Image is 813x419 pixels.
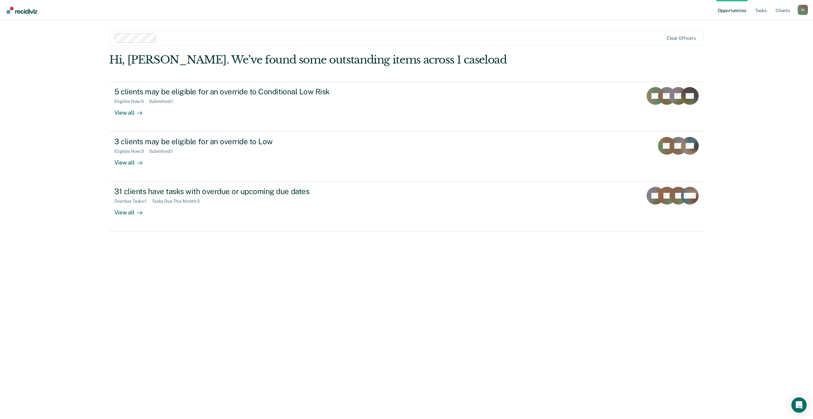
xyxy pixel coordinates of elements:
[114,104,150,116] div: View all
[149,99,178,104] div: Submitted : 1
[798,5,808,15] button: Profile dropdown button
[109,53,585,66] div: Hi, [PERSON_NAME]. We’ve found some outstanding items across 1 caseload
[152,199,205,204] div: Tasks Due This Month : 3
[114,137,337,146] div: 3 clients may be eligible for an override to Low
[791,397,807,413] div: Open Intercom Messenger
[149,149,178,154] div: Submitted : 1
[109,132,704,182] a: 3 clients may be eligible for an override to LowEligible Now:3Submitted:1View all
[114,199,152,204] div: Overdue Tasks : 1
[114,204,150,216] div: View all
[667,36,696,41] div: Clear officers
[114,87,337,96] div: 5 clients may be eligible for an override to Conditional Low Risk
[798,5,808,15] div: P J
[114,187,337,196] div: 31 clients have tasks with overdue or upcoming due dates
[114,154,150,166] div: View all
[109,82,704,132] a: 5 clients may be eligible for an override to Conditional Low RiskEligible Now:5Submitted:1View all
[114,149,149,154] div: Eligible Now : 3
[109,182,704,232] a: 31 clients have tasks with overdue or upcoming due datesOverdue Tasks:1Tasks Due This Month:3View...
[114,99,149,104] div: Eligible Now : 5
[7,7,37,14] img: Recidiviz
